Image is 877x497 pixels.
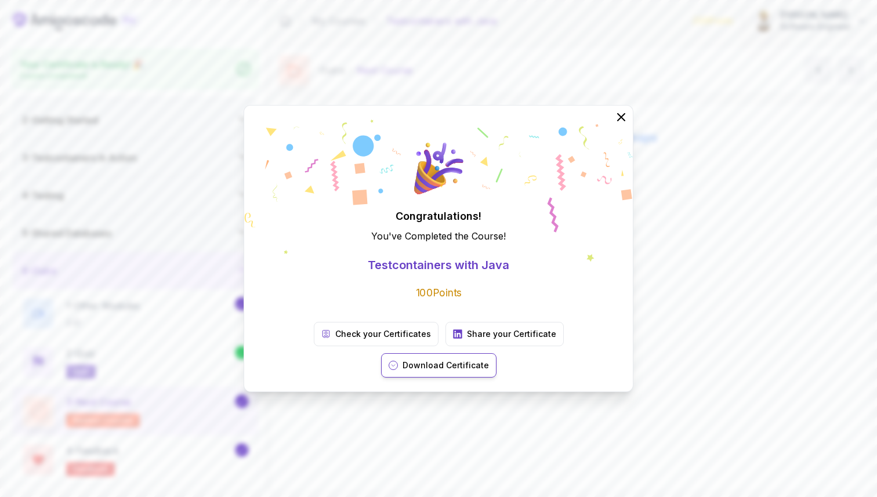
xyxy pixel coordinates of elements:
[403,360,489,371] p: Download Certificate
[368,257,509,273] p: Testcontainers with Java
[381,353,497,378] button: Download Certificate
[416,286,462,300] p: 100 Points
[335,328,431,340] p: Check your Certificates
[445,322,564,346] a: Share your Certificate
[314,322,438,346] a: Check your Certificates
[467,328,556,340] p: Share your Certificate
